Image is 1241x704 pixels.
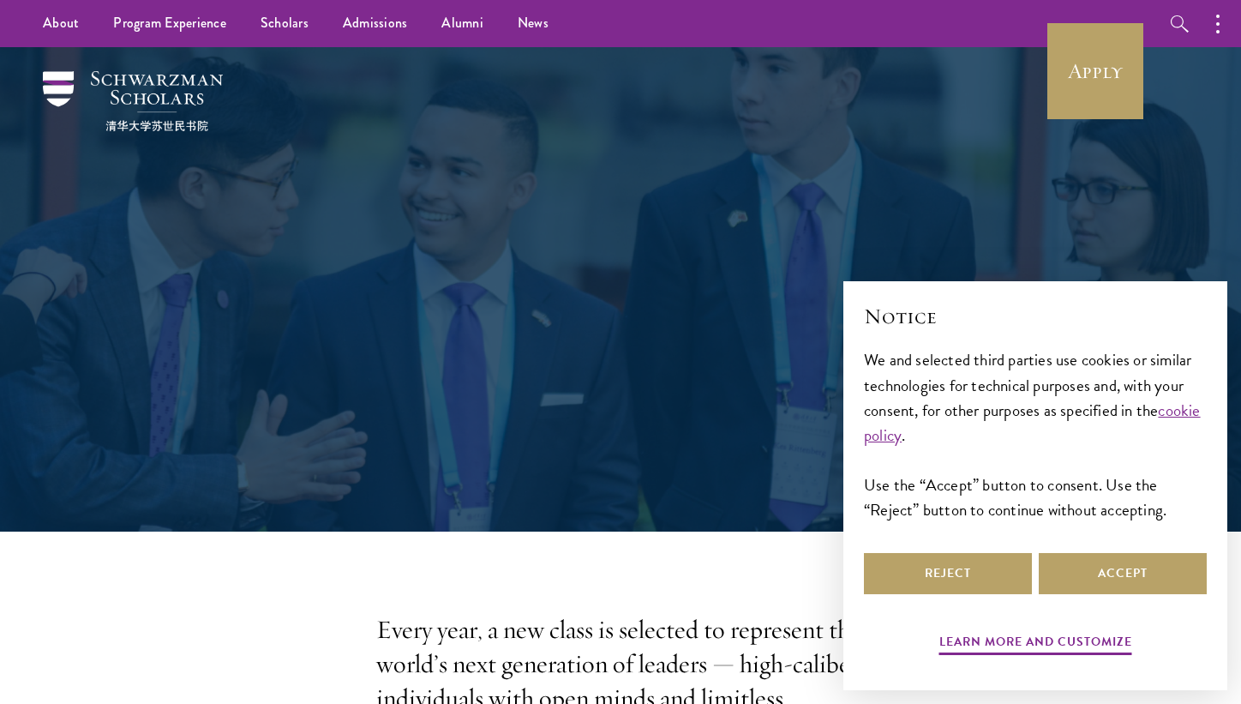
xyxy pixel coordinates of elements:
[1047,23,1143,119] a: Apply
[864,553,1032,594] button: Reject
[864,302,1207,331] h2: Notice
[939,631,1132,658] button: Learn more and customize
[1039,553,1207,594] button: Accept
[43,71,223,131] img: Schwarzman Scholars
[864,398,1201,448] a: cookie policy
[864,347,1207,521] div: We and selected third parties use cookies or similar technologies for technical purposes and, wit...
